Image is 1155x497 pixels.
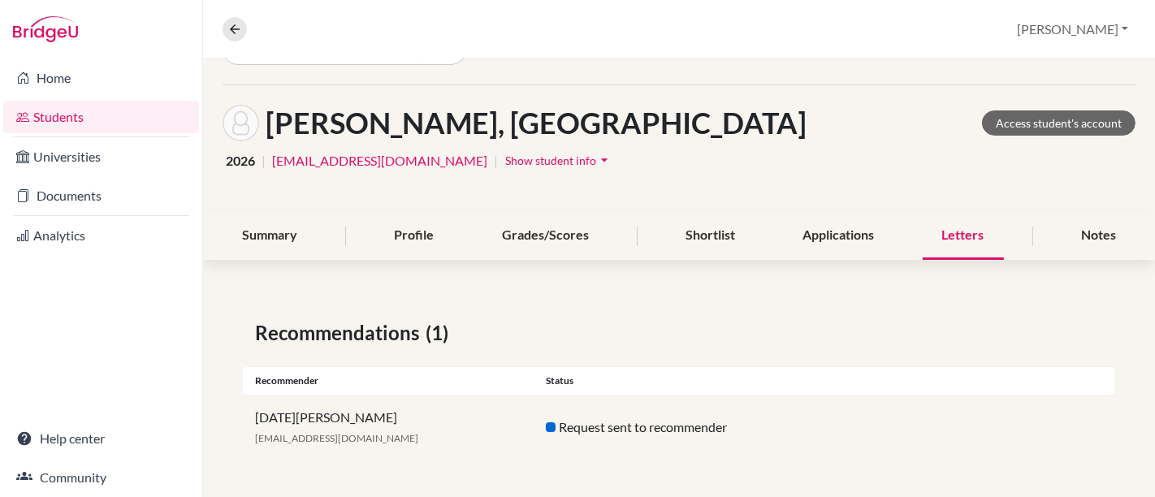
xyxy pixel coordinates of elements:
[494,151,498,171] span: |
[255,432,418,444] span: [EMAIL_ADDRESS][DOMAIN_NAME]
[255,318,426,348] span: Recommendations
[923,212,1004,260] div: Letters
[223,105,259,141] img: Carolina Lopes Carsalade's avatar
[3,62,199,94] a: Home
[982,110,1136,136] a: Access student's account
[3,179,199,212] a: Documents
[3,422,199,455] a: Help center
[266,106,807,140] h1: [PERSON_NAME], [GEOGRAPHIC_DATA]
[374,212,453,260] div: Profile
[243,374,534,388] div: Recommender
[596,152,612,168] i: arrow_drop_down
[783,212,893,260] div: Applications
[1010,14,1136,45] button: [PERSON_NAME]
[482,212,608,260] div: Grades/Scores
[3,101,199,133] a: Students
[1062,212,1136,260] div: Notes
[13,16,78,42] img: Bridge-U
[3,140,199,173] a: Universities
[223,212,317,260] div: Summary
[666,212,755,260] div: Shortlist
[505,153,596,167] span: Show student info
[3,461,199,494] a: Community
[243,408,534,447] div: [DATE][PERSON_NAME]
[426,318,455,348] span: (1)
[3,219,199,252] a: Analytics
[262,151,266,171] span: |
[272,151,487,171] a: [EMAIL_ADDRESS][DOMAIN_NAME]
[534,417,824,437] div: Request sent to recommender
[534,374,824,388] div: Status
[226,151,255,171] span: 2026
[504,148,613,173] button: Show student infoarrow_drop_down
